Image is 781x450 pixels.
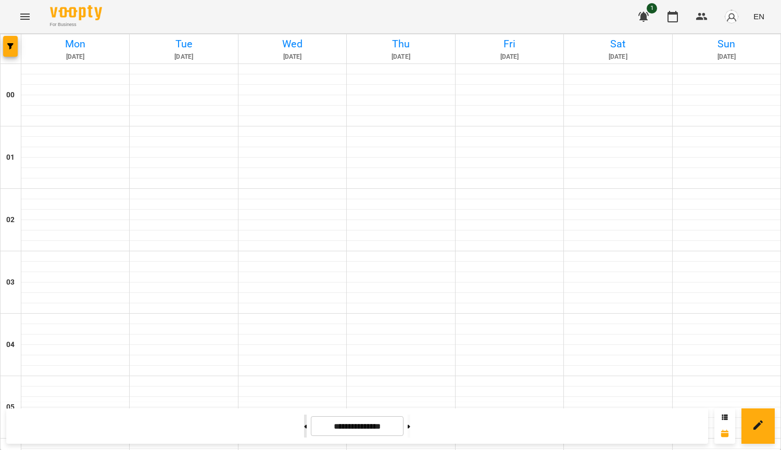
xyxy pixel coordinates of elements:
h6: Sat [565,36,670,52]
button: EN [749,7,769,26]
h6: 05 [6,402,15,413]
button: Menu [12,4,37,29]
h6: Mon [23,36,128,52]
h6: Sun [674,36,779,52]
h6: [DATE] [457,52,562,62]
h6: 04 [6,339,15,351]
h6: [DATE] [674,52,779,62]
span: For Business [50,21,102,28]
h6: [DATE] [240,52,345,62]
h6: 01 [6,152,15,163]
h6: [DATE] [348,52,453,62]
span: 1 [647,3,657,14]
h6: 03 [6,277,15,288]
h6: [DATE] [131,52,236,62]
h6: 00 [6,89,15,101]
img: Voopty Logo [50,5,102,20]
h6: Wed [240,36,345,52]
img: avatar_s.png [724,9,739,24]
h6: [DATE] [565,52,670,62]
h6: [DATE] [23,52,128,62]
h6: Fri [457,36,562,52]
h6: Thu [348,36,453,52]
h6: Tue [131,36,236,52]
h6: 02 [6,214,15,226]
span: EN [753,11,764,22]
